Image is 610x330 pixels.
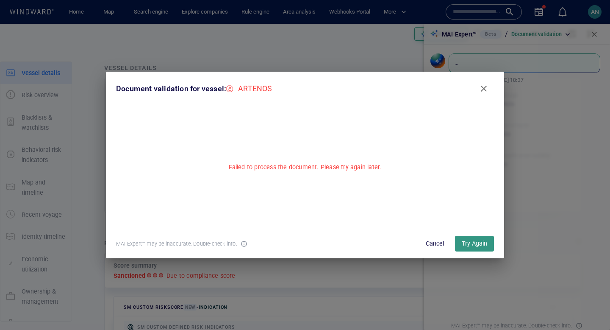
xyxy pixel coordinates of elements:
p: Failed to process the document. Please try again later. [229,162,382,172]
button: Try Again [455,236,494,252]
div: MAI Expert™ may be inaccurate. Double-check info. [114,238,239,249]
span: Cancel [424,238,445,249]
iframe: Chat [574,292,604,324]
div: ARTENOS [235,83,275,94]
span: Try Again [462,238,487,249]
div: Document validation for vessel: [116,83,276,95]
button: Close [474,78,494,99]
div: Sanctioned [226,85,233,92]
button: Cancel [421,236,448,252]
